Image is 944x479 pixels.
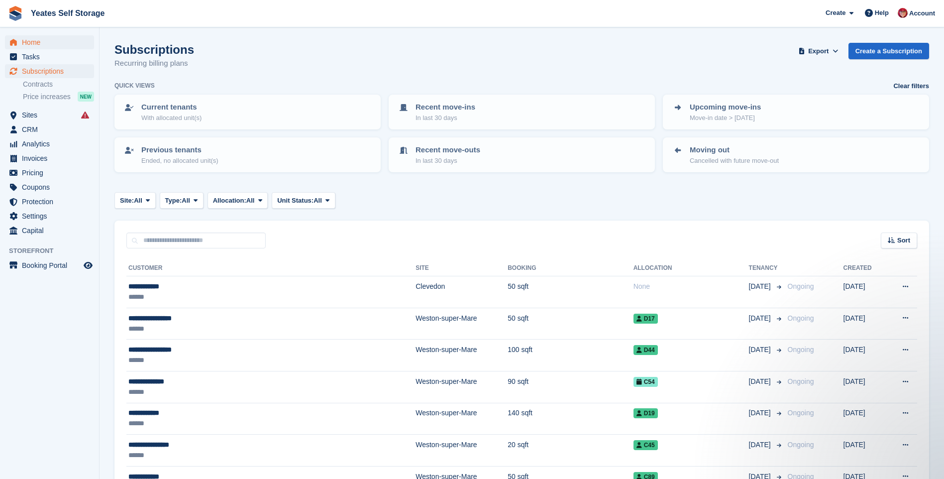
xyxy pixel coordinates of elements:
span: [DATE] [749,408,773,418]
span: All [246,196,255,206]
div: NEW [78,92,94,102]
th: Allocation [633,260,749,276]
td: 50 sqft [508,276,633,308]
a: Upcoming move-ins Move-in date > [DATE] [664,96,928,128]
span: Storefront [9,246,99,256]
button: Type: All [160,192,204,209]
p: With allocated unit(s) [141,113,202,123]
td: 100 sqft [508,340,633,371]
span: Account [909,8,935,18]
span: Ongoing [788,377,814,385]
span: D44 [633,345,658,355]
img: Wendie Tanner [898,8,908,18]
button: Allocation: All [208,192,268,209]
i: Smart entry sync failures have occurred [81,111,89,119]
span: Ongoing [788,441,814,449]
td: [DATE] [843,276,886,308]
span: Ongoing [788,409,814,417]
span: All [182,196,190,206]
a: Price increases NEW [23,91,94,102]
td: Weston-super-Mare [416,340,508,371]
p: In last 30 days [416,156,480,166]
span: Sort [897,236,910,245]
td: 90 sqft [508,371,633,403]
span: D17 [633,314,658,324]
span: Type: [165,196,182,206]
p: Upcoming move-ins [690,102,761,113]
p: Recurring billing plans [114,58,194,69]
span: Pricing [22,166,82,180]
th: Created [843,260,886,276]
span: [DATE] [749,345,773,355]
td: Weston-super-Mare [416,308,508,340]
p: Cancelled with future move-out [690,156,779,166]
th: Booking [508,260,633,276]
span: [DATE] [749,440,773,450]
p: Recent move-outs [416,144,480,156]
td: Clevedon [416,276,508,308]
div: None [633,281,749,292]
a: Clear filters [893,81,929,91]
a: Contracts [23,80,94,89]
th: Customer [126,260,416,276]
th: Site [416,260,508,276]
td: [DATE] [843,308,886,340]
a: menu [5,195,94,209]
a: menu [5,50,94,64]
a: Yeates Self Storage [27,5,109,21]
p: Current tenants [141,102,202,113]
a: menu [5,209,94,223]
p: In last 30 days [416,113,475,123]
a: menu [5,224,94,238]
span: Export [808,46,829,56]
span: [DATE] [749,281,773,292]
a: Preview store [82,259,94,271]
span: C45 [633,440,658,450]
th: Tenancy [749,260,784,276]
td: [DATE] [843,403,886,435]
span: Ongoing [788,314,814,322]
a: Create a Subscription [848,43,929,59]
td: [DATE] [843,371,886,403]
span: Site: [120,196,134,206]
p: Move-in date > [DATE] [690,113,761,123]
p: Previous tenants [141,144,218,156]
span: Tasks [22,50,82,64]
a: Moving out Cancelled with future move-out [664,138,928,171]
span: C54 [633,377,658,387]
td: Weston-super-Mare [416,371,508,403]
span: Coupons [22,180,82,194]
p: Ended, no allocated unit(s) [141,156,218,166]
span: D19 [633,408,658,418]
span: [DATE] [749,313,773,324]
h1: Subscriptions [114,43,194,56]
span: Booking Portal [22,258,82,272]
span: Capital [22,224,82,238]
a: Recent move-ins In last 30 days [390,96,654,128]
h6: Quick views [114,81,155,90]
p: Recent move-ins [416,102,475,113]
span: [DATE] [749,376,773,387]
td: [DATE] [843,340,886,371]
td: 20 sqft [508,435,633,467]
td: 50 sqft [508,308,633,340]
span: All [134,196,142,206]
a: menu [5,258,94,272]
a: menu [5,122,94,136]
td: Weston-super-Mare [416,435,508,467]
p: Moving out [690,144,779,156]
span: Home [22,35,82,49]
span: Analytics [22,137,82,151]
a: Recent move-outs In last 30 days [390,138,654,171]
td: Weston-super-Mare [416,403,508,435]
a: menu [5,137,94,151]
button: Export [797,43,840,59]
a: menu [5,35,94,49]
a: menu [5,151,94,165]
a: Previous tenants Ended, no allocated unit(s) [115,138,380,171]
span: CRM [22,122,82,136]
a: menu [5,108,94,122]
span: Settings [22,209,82,223]
span: Unit Status: [277,196,314,206]
td: 140 sqft [508,403,633,435]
